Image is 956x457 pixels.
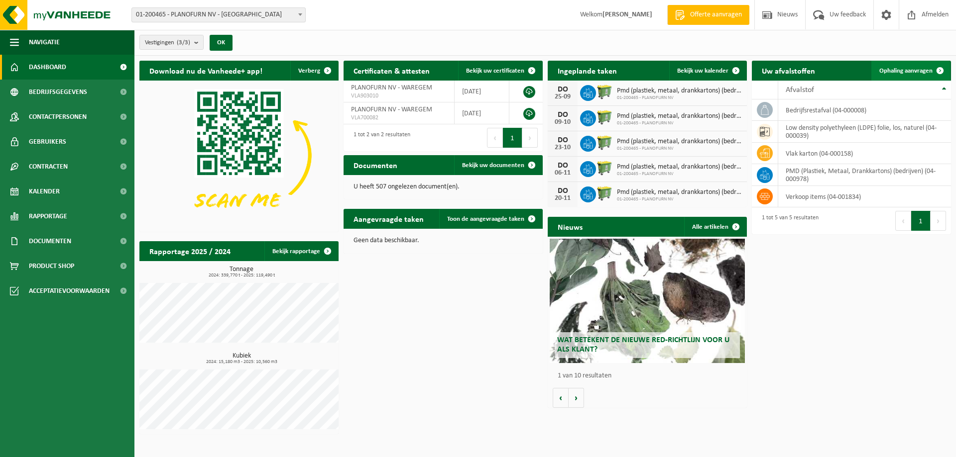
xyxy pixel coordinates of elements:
a: Wat betekent de nieuwe RED-richtlijn voor u als klant? [550,239,745,363]
span: Wat betekent de nieuwe RED-richtlijn voor u als klant? [557,336,729,354]
div: 23-10 [553,144,573,151]
p: Geen data beschikbaar. [354,237,533,244]
img: WB-0660-HPE-GN-50 [596,109,613,126]
span: Dashboard [29,55,66,80]
span: Contactpersonen [29,104,87,129]
div: DO [553,111,573,119]
span: 01-200465 - PLANOFURN NV [617,146,742,152]
a: Bekijk rapportage [264,241,338,261]
td: [DATE] [455,102,509,124]
h3: Kubiek [144,353,339,365]
img: Download de VHEPlus App [139,81,339,230]
h2: Certificaten & attesten [344,61,440,80]
a: Alle artikelen [684,217,746,237]
div: 20-11 [553,195,573,202]
h2: Download nu de Vanheede+ app! [139,61,272,80]
span: Bedrijfsgegevens [29,80,87,104]
span: Bekijk uw certificaten [466,68,524,74]
div: 06-11 [553,170,573,177]
span: Contracten [29,154,68,179]
h2: Ingeplande taken [548,61,627,80]
button: Next [522,128,538,148]
span: Afvalstof [786,86,814,94]
h2: Nieuws [548,217,593,236]
a: Toon de aangevraagde taken [439,209,542,229]
button: Vestigingen(3/3) [139,35,204,50]
span: Verberg [298,68,320,74]
h3: Tonnage [144,266,339,278]
button: Volgende [569,388,584,408]
a: Offerte aanvragen [667,5,749,25]
button: 1 [911,211,931,231]
span: Gebruikers [29,129,66,154]
button: 1 [503,128,522,148]
span: PLANOFURN NV - WAREGEM [351,106,432,113]
span: Vestigingen [145,35,190,50]
button: Previous [487,128,503,148]
span: Ophaling aanvragen [879,68,933,74]
td: bedrijfsrestafval (04-000008) [778,99,951,121]
span: Pmd (plastiek, metaal, drankkartons) (bedrijven) [617,188,742,196]
span: Rapportage [29,204,67,229]
span: Kalender [29,179,60,204]
div: DO [553,136,573,144]
span: Navigatie [29,30,60,55]
p: U heeft 507 ongelezen document(en). [354,183,533,190]
img: WB-0660-HPE-GN-50 [596,134,613,151]
span: 2024: 15,180 m3 - 2025: 10,560 m3 [144,360,339,365]
span: Offerte aanvragen [688,10,744,20]
span: Pmd (plastiek, metaal, drankkartons) (bedrijven) [617,87,742,95]
h2: Uw afvalstoffen [752,61,825,80]
div: 09-10 [553,119,573,126]
span: Bekijk uw kalender [677,68,728,74]
a: Bekijk uw documenten [454,155,542,175]
p: 1 van 10 resultaten [558,372,742,379]
div: DO [553,187,573,195]
a: Bekijk uw kalender [669,61,746,81]
div: DO [553,162,573,170]
img: WB-0660-HPE-GN-50 [596,185,613,202]
span: VLA700082 [351,114,447,122]
span: Product Shop [29,254,74,278]
span: Pmd (plastiek, metaal, drankkartons) (bedrijven) [617,138,742,146]
div: 25-09 [553,93,573,100]
td: vlak karton (04-000158) [778,143,951,164]
button: Vorige [553,388,569,408]
img: WB-0660-HPE-GN-50 [596,84,613,100]
span: 01-200465 - PLANOFURN NV - WAREGEM [131,7,306,22]
span: 01-200465 - PLANOFURN NV [617,196,742,202]
span: VLA903010 [351,92,447,100]
span: 01-200465 - PLANOFURN NV [617,95,742,101]
span: PLANOFURN NV - WAREGEM [351,84,432,91]
h2: Documenten [344,155,407,175]
span: Toon de aangevraagde taken [447,216,524,222]
button: Next [931,211,946,231]
div: 1 tot 5 van 5 resultaten [757,210,819,232]
span: Pmd (plastiek, metaal, drankkartons) (bedrijven) [617,163,742,171]
span: Documenten [29,229,71,254]
span: 01-200465 - PLANOFURN NV [617,120,742,126]
a: Ophaling aanvragen [871,61,950,81]
span: Pmd (plastiek, metaal, drankkartons) (bedrijven) [617,112,742,120]
td: verkoop items (04-001834) [778,186,951,207]
td: PMD (Plastiek, Metaal, Drankkartons) (bedrijven) (04-000978) [778,164,951,186]
h2: Aangevraagde taken [344,209,434,228]
strong: [PERSON_NAME] [602,11,652,18]
div: DO [553,86,573,93]
div: 1 tot 2 van 2 resultaten [349,127,410,149]
count: (3/3) [177,39,190,46]
button: OK [210,35,233,51]
span: Acceptatievoorwaarden [29,278,110,303]
span: 01-200465 - PLANOFURN NV [617,171,742,177]
h2: Rapportage 2025 / 2024 [139,241,240,261]
a: Bekijk uw certificaten [458,61,542,81]
button: Previous [895,211,911,231]
img: WB-0660-HPE-GN-50 [596,160,613,177]
td: low density polyethyleen (LDPE) folie, los, naturel (04-000039) [778,121,951,143]
span: 2024: 339,770 t - 2025: 119,490 t [144,273,339,278]
span: Bekijk uw documenten [462,162,524,169]
td: [DATE] [455,81,509,102]
button: Verberg [290,61,338,81]
span: 01-200465 - PLANOFURN NV - WAREGEM [132,8,305,22]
